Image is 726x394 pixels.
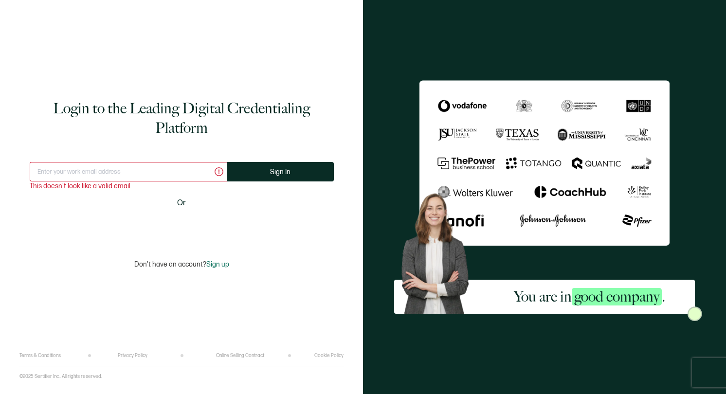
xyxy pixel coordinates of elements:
[126,215,237,237] div: Sign in with Google. Opens in new tab
[206,260,229,269] span: Sign up
[216,353,264,358] a: Online Selling Contract
[27,99,336,138] h1: Login to the Leading Digital Credentialing Platform
[677,347,726,394] iframe: Chat Widget
[270,168,290,176] span: Sign In
[419,80,670,245] img: Sertifier Login - You are in <span class="strong-h">good company</span>.
[19,353,61,358] a: Terms & Conditions
[314,353,344,358] a: Cookie Policy
[227,162,334,181] button: Sign In
[30,162,227,181] input: Enter your work email address
[30,183,132,190] span: This doesn't look like a valid email.
[177,197,186,209] span: Or
[134,260,229,269] p: Don't have an account?
[394,187,484,314] img: Sertifier Login - You are in <span class="strong-h">good company</span>. Hero
[121,215,242,237] iframe: Sign in with Google Button
[214,166,224,177] ion-icon: alert circle outline
[572,288,662,305] span: good company
[514,287,665,306] h2: You are in .
[688,306,702,321] img: Sertifier Login
[19,374,102,379] p: ©2025 Sertifier Inc.. All rights reserved.
[118,353,147,358] a: Privacy Policy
